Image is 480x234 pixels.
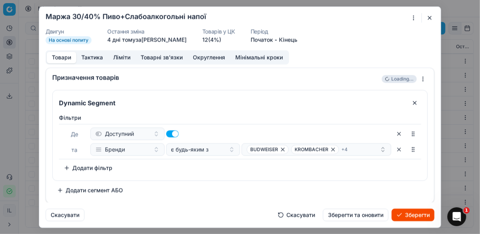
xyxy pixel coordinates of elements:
[46,36,92,44] span: На основі попиту
[105,145,125,153] span: Бренди
[46,29,92,34] dt: Двигун
[202,36,221,44] a: 12(4%)
[46,209,84,221] button: Скасувати
[188,52,230,63] button: Округлення
[57,96,405,109] input: Сегмент
[251,29,297,34] dt: Період
[46,13,206,20] h2: Маржа 30/40% Пиво+Слабоалкогольні напої
[273,209,320,221] button: Скасувати
[59,161,117,174] button: Додати фільтр
[391,76,414,82] span: Loading...
[105,130,134,138] span: Доступний
[251,36,273,44] button: Початок
[72,146,78,153] span: та
[341,146,348,152] span: + 4
[250,146,278,152] span: BUDWEISER
[52,74,380,80] div: Призначення товарів
[47,52,76,63] button: Товари
[107,36,187,43] span: 4 днi тому за [PERSON_NAME]
[71,131,79,137] span: Де
[275,36,277,44] span: -
[295,146,328,152] span: KROMBACHER
[447,207,466,226] iframe: Intercom live chat
[323,209,388,221] button: Зберегти та оновити
[136,52,188,63] button: Товарні зв'язки
[171,145,209,153] span: є будь-яким з
[52,184,128,196] button: Додати сегмент АБО
[59,114,421,122] label: Фiльтри
[76,52,108,63] button: Тактика
[107,29,187,34] dt: Остання зміна
[464,207,470,214] span: 1
[279,36,297,44] button: Кінець
[230,52,288,63] button: Мінімальні кроки
[242,143,391,156] button: BUDWEISERKROMBACHER+4
[392,209,434,221] button: Зберегти
[108,52,136,63] button: Ліміти
[202,29,235,34] dt: Товарів у ЦК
